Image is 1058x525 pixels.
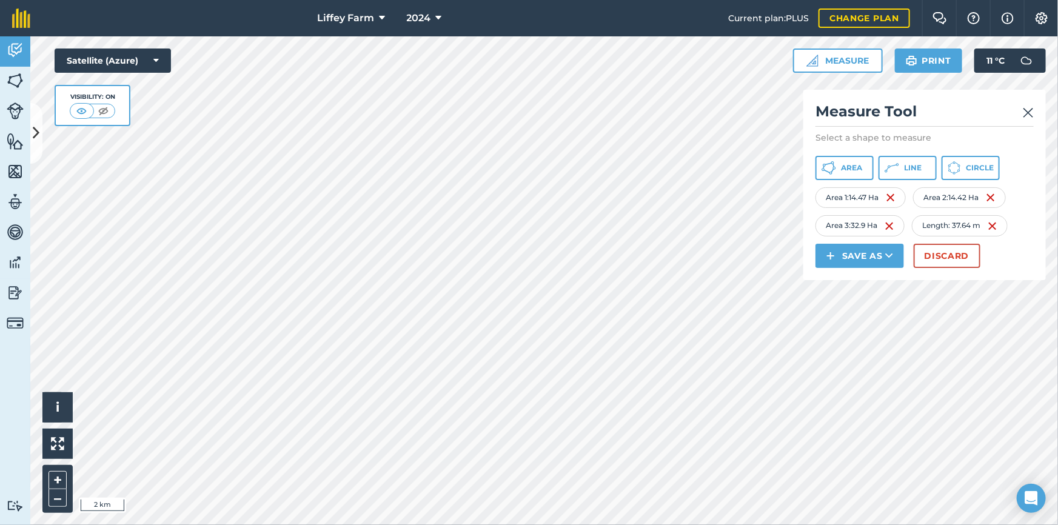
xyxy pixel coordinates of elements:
[815,156,874,180] button: Area
[407,11,431,25] span: 2024
[932,12,947,24] img: Two speech bubbles overlapping with the left bubble in the forefront
[885,219,894,233] img: svg+xml;base64,PHN2ZyB4bWxucz0iaHR0cDovL3d3dy53My5vcmcvMjAwMC9zdmciIHdpZHRoPSIxNiIgaGVpZ2h0PSIyNC...
[819,8,910,28] a: Change plan
[7,132,24,150] img: svg+xml;base64,PHN2ZyB4bWxucz0iaHR0cDovL3d3dy53My5vcmcvMjAwMC9zdmciIHdpZHRoPSI1NiIgaGVpZ2h0PSI2MC...
[7,500,24,512] img: svg+xml;base64,PD94bWwgdmVyc2lvbj0iMS4wIiBlbmNvZGluZz0idXRmLTgiPz4KPCEtLSBHZW5lcmF0b3I6IEFkb2JlIE...
[7,41,24,59] img: svg+xml;base64,PD94bWwgdmVyc2lvbj0iMS4wIiBlbmNvZGluZz0idXRmLTgiPz4KPCEtLSBHZW5lcmF0b3I6IEFkb2JlIE...
[815,132,1034,144] p: Select a shape to measure
[826,249,835,263] img: svg+xml;base64,PHN2ZyB4bWxucz0iaHR0cDovL3d3dy53My5vcmcvMjAwMC9zdmciIHdpZHRoPSIxNCIgaGVpZ2h0PSIyNC...
[55,48,171,73] button: Satellite (Azure)
[1023,105,1034,120] img: svg+xml;base64,PHN2ZyB4bWxucz0iaHR0cDovL3d3dy53My5vcmcvMjAwMC9zdmciIHdpZHRoPSIyMiIgaGVpZ2h0PSIzMC...
[1002,11,1014,25] img: svg+xml;base64,PHN2ZyB4bWxucz0iaHR0cDovL3d3dy53My5vcmcvMjAwMC9zdmciIHdpZHRoPSIxNyIgaGVpZ2h0PSIxNy...
[70,92,116,102] div: Visibility: On
[7,102,24,119] img: svg+xml;base64,PD94bWwgdmVyc2lvbj0iMS4wIiBlbmNvZGluZz0idXRmLTgiPz4KPCEtLSBHZW5lcmF0b3I6IEFkb2JlIE...
[913,187,1006,208] div: Area 2 : 14.42 Ha
[815,215,905,236] div: Area 3 : 32.9 Ha
[318,11,375,25] span: Liffey Farm
[906,53,917,68] img: svg+xml;base64,PHN2ZyB4bWxucz0iaHR0cDovL3d3dy53My5vcmcvMjAwMC9zdmciIHdpZHRoPSIxOSIgaGVpZ2h0PSIyNC...
[986,48,1005,73] span: 11 ° C
[895,48,963,73] button: Print
[904,163,922,173] span: Line
[42,392,73,423] button: i
[7,223,24,241] img: svg+xml;base64,PD94bWwgdmVyc2lvbj0iMS4wIiBlbmNvZGluZz0idXRmLTgiPz4KPCEtLSBHZW5lcmF0b3I6IEFkb2JlIE...
[1034,12,1049,24] img: A cog icon
[74,105,89,117] img: svg+xml;base64,PHN2ZyB4bWxucz0iaHR0cDovL3d3dy53My5vcmcvMjAwMC9zdmciIHdpZHRoPSI1MCIgaGVpZ2h0PSI0MC...
[914,244,980,268] button: Discard
[12,8,30,28] img: fieldmargin Logo
[7,253,24,272] img: svg+xml;base64,PD94bWwgdmVyc2lvbj0iMS4wIiBlbmNvZGluZz0idXRmLTgiPz4KPCEtLSBHZW5lcmF0b3I6IEFkb2JlIE...
[1014,48,1039,73] img: svg+xml;base64,PD94bWwgdmVyc2lvbj0iMS4wIiBlbmNvZGluZz0idXRmLTgiPz4KPCEtLSBHZW5lcmF0b3I6IEFkb2JlIE...
[49,471,67,489] button: +
[974,48,1046,73] button: 11 °C
[7,284,24,302] img: svg+xml;base64,PD94bWwgdmVyc2lvbj0iMS4wIiBlbmNvZGluZz0idXRmLTgiPz4KPCEtLSBHZW5lcmF0b3I6IEFkb2JlIE...
[815,244,904,268] button: Save as
[7,72,24,90] img: svg+xml;base64,PHN2ZyB4bWxucz0iaHR0cDovL3d3dy53My5vcmcvMjAwMC9zdmciIHdpZHRoPSI1NiIgaGVpZ2h0PSI2MC...
[879,156,937,180] button: Line
[912,215,1008,236] div: Length : 37.64 m
[1017,484,1046,513] div: Open Intercom Messenger
[942,156,1000,180] button: Circle
[806,55,819,67] img: Ruler icon
[7,162,24,181] img: svg+xml;base64,PHN2ZyB4bWxucz0iaHR0cDovL3d3dy53My5vcmcvMjAwMC9zdmciIHdpZHRoPSI1NiIgaGVpZ2h0PSI2MC...
[728,12,809,25] span: Current plan : PLUS
[886,190,896,205] img: svg+xml;base64,PHN2ZyB4bWxucz0iaHR0cDovL3d3dy53My5vcmcvMjAwMC9zdmciIHdpZHRoPSIxNiIgaGVpZ2h0PSIyNC...
[7,315,24,332] img: svg+xml;base64,PD94bWwgdmVyc2lvbj0iMS4wIiBlbmNvZGluZz0idXRmLTgiPz4KPCEtLSBHZW5lcmF0b3I6IEFkb2JlIE...
[841,163,862,173] span: Area
[793,48,883,73] button: Measure
[815,187,906,208] div: Area 1 : 14.47 Ha
[966,12,981,24] img: A question mark icon
[988,219,997,233] img: svg+xml;base64,PHN2ZyB4bWxucz0iaHR0cDovL3d3dy53My5vcmcvMjAwMC9zdmciIHdpZHRoPSIxNiIgaGVpZ2h0PSIyNC...
[96,105,111,117] img: svg+xml;base64,PHN2ZyB4bWxucz0iaHR0cDovL3d3dy53My5vcmcvMjAwMC9zdmciIHdpZHRoPSI1MCIgaGVpZ2h0PSI0MC...
[966,163,994,173] span: Circle
[56,400,59,415] span: i
[815,102,1034,127] h2: Measure Tool
[51,437,64,450] img: Four arrows, one pointing top left, one top right, one bottom right and the last bottom left
[986,190,996,205] img: svg+xml;base64,PHN2ZyB4bWxucz0iaHR0cDovL3d3dy53My5vcmcvMjAwMC9zdmciIHdpZHRoPSIxNiIgaGVpZ2h0PSIyNC...
[7,193,24,211] img: svg+xml;base64,PD94bWwgdmVyc2lvbj0iMS4wIiBlbmNvZGluZz0idXRmLTgiPz4KPCEtLSBHZW5lcmF0b3I6IEFkb2JlIE...
[49,489,67,507] button: –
